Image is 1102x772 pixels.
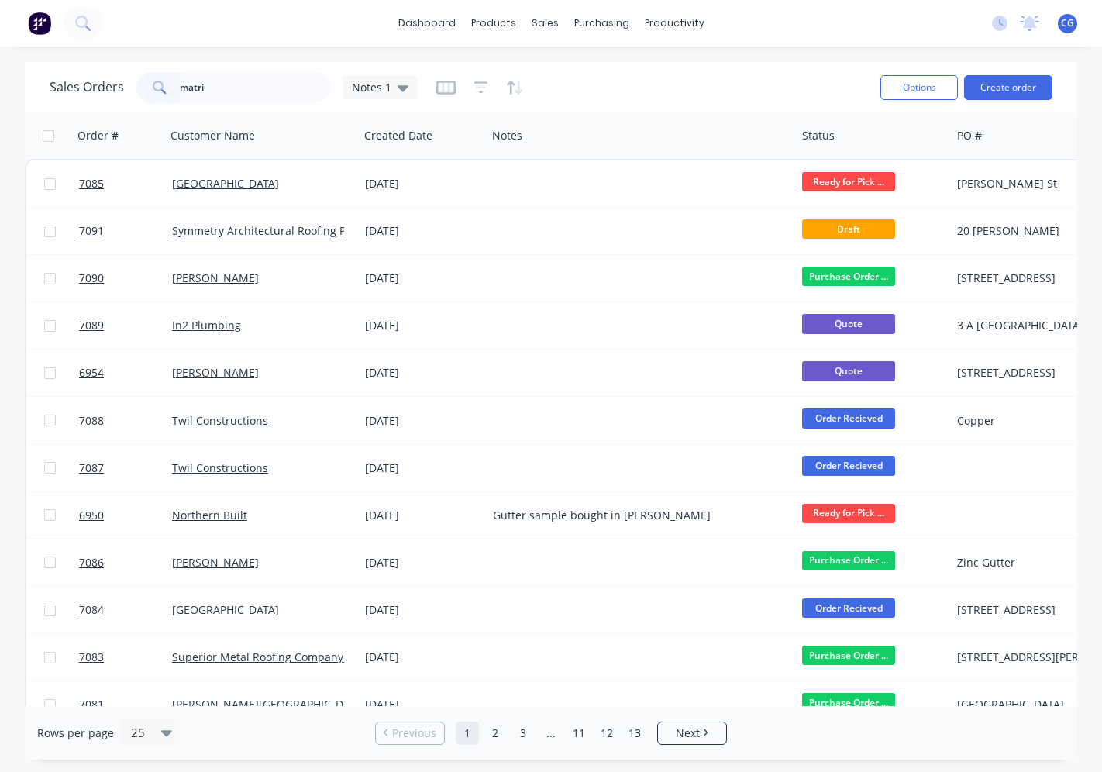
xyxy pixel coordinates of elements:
[964,75,1052,100] button: Create order
[676,725,700,741] span: Next
[365,460,480,476] div: [DATE]
[376,725,444,741] a: Previous page
[802,693,895,712] span: Purchase Order ...
[79,365,104,381] span: 6954
[365,223,480,239] div: [DATE]
[172,223,374,238] a: Symmetry Architectural Roofing Pty Ltd
[79,176,104,191] span: 7085
[79,318,104,333] span: 7089
[957,128,982,143] div: PO #
[37,725,114,741] span: Rows per page
[802,314,895,333] span: Quote
[79,602,104,618] span: 7084
[802,646,895,665] span: Purchase Order ...
[365,176,480,191] div: [DATE]
[595,722,618,745] a: Page 12
[802,172,895,191] span: Ready for Pick ...
[623,722,646,745] a: Page 13
[567,722,591,745] a: Page 11
[79,681,172,728] a: 7081
[77,128,119,143] div: Order #
[172,460,268,475] a: Twil Constructions
[172,176,279,191] a: [GEOGRAPHIC_DATA]
[802,219,895,239] span: Draft
[79,492,172,539] a: 6950
[170,128,255,143] div: Customer Name
[352,79,391,95] span: Notes 1
[365,650,480,665] div: [DATE]
[511,722,535,745] a: Page 3
[658,725,726,741] a: Next page
[50,80,124,95] h1: Sales Orders
[28,12,51,35] img: Factory
[79,508,104,523] span: 6950
[79,555,104,570] span: 7086
[79,539,172,586] a: 7086
[79,697,104,712] span: 7081
[79,160,172,207] a: 7085
[172,271,259,285] a: [PERSON_NAME]
[365,602,480,618] div: [DATE]
[365,555,480,570] div: [DATE]
[365,318,480,333] div: [DATE]
[79,650,104,665] span: 7083
[79,350,172,396] a: 6954
[637,12,712,35] div: productivity
[172,318,241,333] a: In2 Plumbing
[79,587,172,633] a: 7084
[172,650,381,664] a: Superior Metal Roofing Company Pty Ltd
[365,697,480,712] div: [DATE]
[79,208,172,254] a: 7091
[364,128,432,143] div: Created Date
[463,12,524,35] div: products
[802,504,895,523] span: Ready for Pick ...
[802,361,895,381] span: Quote
[539,722,563,745] a: Jump forward
[365,413,480,429] div: [DATE]
[524,12,566,35] div: sales
[365,365,480,381] div: [DATE]
[172,697,366,712] a: [PERSON_NAME][GEOGRAPHIC_DATA]
[172,413,268,428] a: Twil Constructions
[492,128,522,143] div: Notes
[79,460,104,476] span: 7087
[802,267,895,286] span: Purchase Order ...
[566,12,637,35] div: purchasing
[802,598,895,618] span: Order Recieved
[79,271,104,286] span: 7090
[802,408,895,428] span: Order Recieved
[484,722,507,745] a: Page 2
[456,722,479,745] a: Page 1 is your current page
[1061,16,1074,30] span: CG
[79,413,104,429] span: 7088
[392,725,436,741] span: Previous
[180,72,331,103] input: Search...
[802,551,895,570] span: Purchase Order ...
[79,255,172,302] a: 7090
[79,398,172,444] a: 7088
[802,128,835,143] div: Status
[802,456,895,475] span: Order Recieved
[79,223,104,239] span: 7091
[172,508,247,522] a: Northern Built
[172,602,279,617] a: [GEOGRAPHIC_DATA]
[365,508,480,523] div: [DATE]
[369,722,733,745] ul: Pagination
[172,365,259,380] a: [PERSON_NAME]
[365,271,480,286] div: [DATE]
[79,302,172,349] a: 7089
[79,634,172,681] a: 7083
[172,555,259,570] a: [PERSON_NAME]
[880,75,958,100] button: Options
[79,445,172,491] a: 7087
[391,12,463,35] a: dashboard
[493,508,775,523] div: Gutter sample bought in [PERSON_NAME]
